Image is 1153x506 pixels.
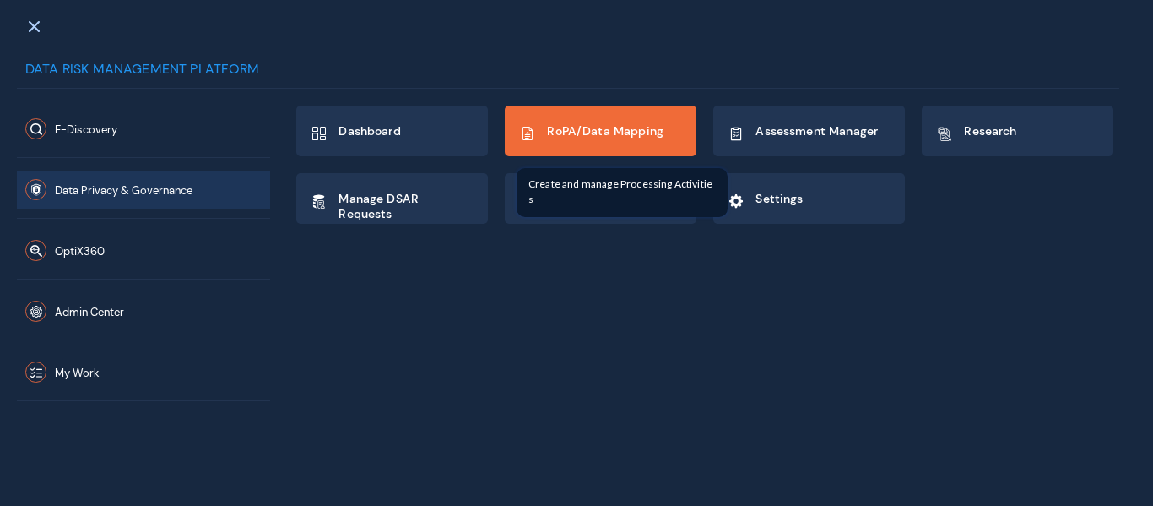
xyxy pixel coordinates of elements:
span: Settings [755,191,803,206]
button: OptiX360 [17,231,270,269]
div: Data Risk Management Platform [17,59,1119,89]
span: RoPA/Data Mapping [547,123,663,139]
div: Create and manage Processing Activities [517,168,728,217]
span: E-Discovery [55,122,117,137]
span: Admin Center [55,305,124,319]
span: Research [964,123,1016,139]
span: Data Privacy & Governance [55,183,192,198]
button: Data Privacy & Governance [17,171,270,209]
span: My Work [55,366,100,380]
span: Assessment Manager [755,123,878,139]
button: Admin Center [17,292,270,330]
button: E-Discovery [17,110,270,148]
span: Manage DSAR Requests [338,191,474,221]
button: My Work [17,353,270,391]
span: OptiX360 [55,244,105,258]
span: Dashboard [338,123,400,139]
